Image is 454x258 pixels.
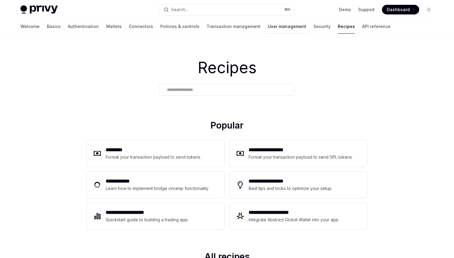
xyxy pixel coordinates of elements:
a: Demo [339,7,351,13]
a: Recipes [338,19,355,34]
button: Toggle dark mode [424,5,434,14]
h2: Popular [86,120,368,133]
img: light logo [20,5,58,14]
a: Connectors [129,19,153,34]
button: Open search [160,4,294,15]
div: Format your transaction payload to send tokens. [106,154,201,161]
a: User management [268,19,306,34]
a: Basics [47,19,61,34]
a: Transaction management [207,19,261,34]
span: ⌘ K [284,7,291,12]
div: Quickstart guide to building a trading app. [106,216,189,223]
a: Wallets [106,19,122,34]
div: Integrate Abstract Global Wallet into your app. [249,216,340,223]
a: Support [358,7,375,13]
div: Search... [171,6,188,13]
a: **** ****Format your transaction payload to send tokens. [86,140,225,167]
a: Dashboard [382,5,419,14]
div: Learn how to implement bridge onramp functionality. [106,185,211,192]
a: Policies & controls [160,19,199,34]
a: Welcome [20,19,40,34]
a: API reference [362,19,391,34]
div: Best tips and tricks to optimize your setup. [249,185,333,192]
a: Authentication [68,19,99,34]
a: **** **** ***Learn how to implement bridge onramp functionality. [86,172,225,198]
a: Security [313,19,331,34]
span: Dashboard [387,7,410,13]
div: Format your transaction payload to send SPL tokens. [249,154,353,161]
